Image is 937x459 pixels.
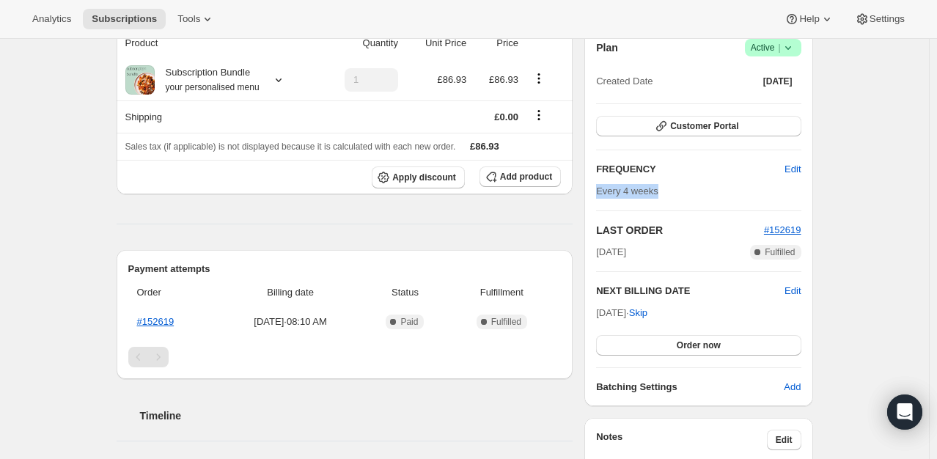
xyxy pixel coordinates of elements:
button: Edit [767,430,801,450]
th: Shipping [117,100,317,133]
span: Sales tax (if applicable) is not displayed because it is calculated with each new order. [125,142,456,152]
span: Settings [870,13,905,25]
span: Fulfillment [452,285,553,300]
span: Fulfilled [765,246,795,258]
button: Add [775,375,809,399]
button: Skip [620,301,656,325]
span: Help [799,13,819,25]
span: [DATE] [596,245,626,260]
span: Order now [677,339,721,351]
span: Edit [784,162,801,177]
h2: LAST ORDER [596,223,764,238]
img: product img [125,65,155,95]
span: £86.93 [437,74,466,85]
span: Paid [400,316,418,328]
th: Unit Price [403,27,471,59]
span: Subscriptions [92,13,157,25]
button: Apply discount [372,166,465,188]
th: Product [117,27,317,59]
small: your personalised menu [166,82,260,92]
span: Analytics [32,13,71,25]
span: Tools [177,13,200,25]
div: Open Intercom Messenger [887,394,922,430]
span: Customer Portal [670,120,738,132]
th: Quantity [317,27,403,59]
span: Edit [776,434,793,446]
button: Edit [776,158,809,181]
span: Add product [500,171,552,183]
span: £0.00 [494,111,518,122]
button: Order now [596,335,801,356]
button: [DATE] [754,71,801,92]
span: Add [784,380,801,394]
span: Fulfilled [491,316,521,328]
h3: Notes [596,430,767,450]
h2: Payment attempts [128,262,562,276]
span: Apply discount [392,172,456,183]
span: [DATE] [763,76,793,87]
button: Edit [784,284,801,298]
span: Every 4 weeks [596,186,658,197]
button: Customer Portal [596,116,801,136]
button: Subscriptions [83,9,166,29]
h2: Plan [596,40,618,55]
span: £86.93 [489,74,518,85]
span: [DATE] · [596,307,647,318]
span: Skip [629,306,647,320]
h6: Batching Settings [596,380,784,394]
th: Order [128,276,218,309]
span: Created Date [596,74,653,89]
div: Subscription Bundle [155,65,260,95]
h2: FREQUENCY [596,162,784,177]
span: Active [751,40,795,55]
button: Add product [479,166,561,187]
button: Tools [169,9,224,29]
span: Status [367,285,442,300]
button: #152619 [764,223,801,238]
h2: NEXT BILLING DATE [596,284,784,298]
span: Billing date [222,285,359,300]
h2: Timeline [140,408,573,423]
nav: Pagination [128,347,562,367]
button: Help [776,9,842,29]
a: #152619 [137,316,174,327]
span: | [778,42,780,54]
a: #152619 [764,224,801,235]
button: Analytics [23,9,80,29]
button: Settings [846,9,914,29]
span: £86.93 [470,141,499,152]
span: [DATE] · 08:10 AM [222,315,359,329]
button: Shipping actions [527,107,551,123]
th: Price [471,27,523,59]
button: Product actions [527,70,551,87]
